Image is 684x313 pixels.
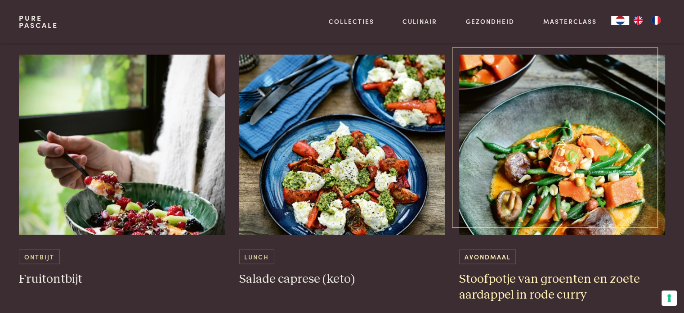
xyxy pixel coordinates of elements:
img: Salade caprese (keto) [239,54,445,235]
a: Gezondheid [466,17,514,26]
h3: Salade caprese (keto) [239,271,445,287]
div: Language [611,16,629,25]
a: FR [647,16,665,25]
a: Collecties [329,17,374,26]
button: Uw voorkeuren voor toestemming voor trackingtechnologieën [662,290,677,306]
a: Culinair [402,17,437,26]
a: EN [629,16,647,25]
ul: Language list [629,16,665,25]
span: Lunch [239,249,274,264]
span: Avondmaal [459,249,516,264]
a: Stoofpotje van groenten en zoete aardappel in rode curry Avondmaal Stoofpotje van groenten en zoe... [459,54,665,302]
aside: Language selected: Nederlands [611,16,665,25]
a: PurePascale [19,14,58,29]
a: Masterclass [543,17,597,26]
a: Salade caprese (keto) Lunch Salade caprese (keto) [239,54,445,287]
h3: Stoofpotje van groenten en zoete aardappel in rode curry [459,271,665,302]
img: Stoofpotje van groenten en zoete aardappel in rode curry [459,54,665,235]
a: NL [611,16,629,25]
span: Ontbijt [19,249,59,264]
img: Fruitontbijt [19,54,225,235]
h3: Fruitontbijt [19,271,225,287]
a: Fruitontbijt Ontbijt Fruitontbijt [19,54,225,287]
